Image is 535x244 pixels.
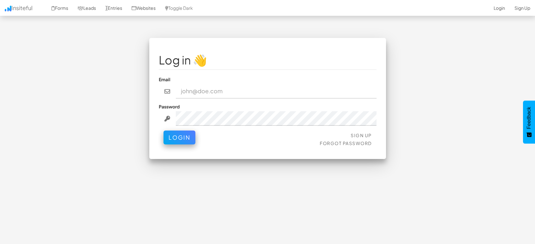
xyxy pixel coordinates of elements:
h1: Log in 👋 [159,54,377,66]
a: Sign Up [351,132,372,138]
label: Password [159,103,180,110]
input: john@doe.com [176,84,377,99]
span: Feedback [526,107,532,129]
button: Feedback - Show survey [523,101,535,143]
a: Forgot Password [320,140,372,146]
label: Email [159,76,170,82]
img: icon.png [5,6,11,11]
button: Login [163,131,195,144]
